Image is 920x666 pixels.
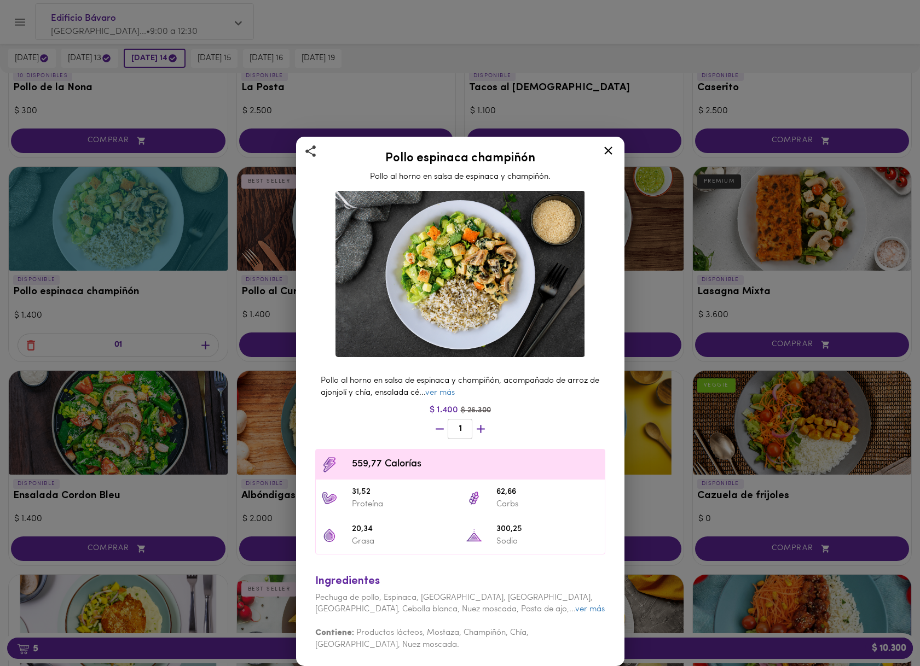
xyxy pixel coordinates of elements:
span: 559,77 Calorías [352,457,599,472]
span: 62,66 [496,486,599,499]
a: ver más [425,389,455,397]
img: 62,66 Carbs [466,490,482,506]
span: 31,52 [352,486,455,499]
span: 1 [455,424,465,434]
button: 1 [448,419,472,439]
span: Pollo al horno en salsa de espinaca y champiñón. [370,173,551,181]
p: Sodio [496,536,599,547]
img: 300,25 Sodio [466,527,482,544]
a: ver más [575,605,605,614]
div: Ingredientes [315,574,605,589]
span: Pechuga de pollo, Espinaca, [GEOGRAPHIC_DATA], [GEOGRAPHIC_DATA], [GEOGRAPHIC_DATA], Cebolla blan... [315,594,605,614]
div: $ 1.400 [310,404,611,417]
span: 20,34 [352,523,455,536]
img: 31,52 Proteína [321,490,338,506]
iframe: Messagebird Livechat Widget [857,603,909,655]
span: $ 26.300 [461,406,491,414]
b: Contiene: [315,629,354,637]
img: 20,34 Grasa [321,527,338,544]
span: Pollo al horno en salsa de espinaca y champiñón, acompañado de arroz de ajonjolí y chía, ensalada... [321,377,599,396]
p: Proteína [352,499,455,510]
img: Pollo espinaca champiñón [335,191,585,357]
p: Carbs [496,499,599,510]
h2: Pollo espinaca champiñón [310,152,611,165]
div: Productos lácteos, Mostaza, Champiñón, Chía, [GEOGRAPHIC_DATA], Nuez moscada. [315,616,605,651]
img: Contenido calórico [321,457,338,473]
p: Grasa [352,536,455,547]
span: 300,25 [496,523,599,536]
